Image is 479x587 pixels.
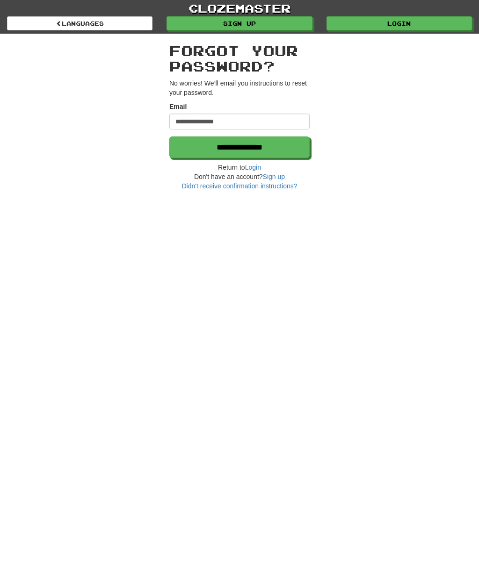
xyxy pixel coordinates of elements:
label: Email [169,102,187,111]
a: Sign up [263,173,285,180]
div: Return to Don't have an account? [169,163,310,191]
a: Languages [7,16,152,30]
a: Login [245,164,261,171]
p: No worries! We’ll email you instructions to reset your password. [169,79,310,97]
a: Sign up [167,16,312,30]
h2: Forgot your password? [169,43,310,74]
a: Didn't receive confirmation instructions? [181,182,297,190]
a: Login [327,16,472,30]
